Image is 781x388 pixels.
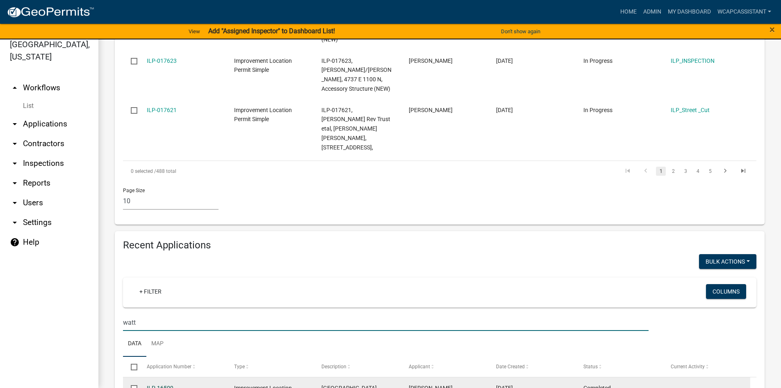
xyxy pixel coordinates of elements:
i: arrow_drop_down [10,119,20,129]
a: wcapcassistant [714,4,774,20]
i: arrow_drop_up [10,83,20,93]
span: Applicant [409,364,430,370]
span: Application Number [147,364,191,370]
a: My Dashboard [665,4,714,20]
a: Home [617,4,640,20]
a: 2 [668,167,678,176]
a: ILP-017621 [147,107,177,113]
a: Map [146,331,168,357]
i: arrow_drop_down [10,158,20,168]
button: Don't show again [498,25,544,38]
span: × [770,24,775,35]
span: Chris Nuttle [409,57,453,64]
i: arrow_drop_down [10,139,20,149]
a: 3 [681,167,690,176]
a: Admin [640,4,665,20]
span: ILP-017621, Jackson Rev Trust etal, Mary Alice, 1426 South Main Street, [321,107,390,151]
datatable-header-cell: Application Number [139,357,226,377]
a: ILP_Street _Cut [671,107,710,113]
span: Current Activity [671,364,705,370]
button: Close [770,25,775,34]
datatable-header-cell: Status [576,357,663,377]
a: Data [123,331,146,357]
span: Description [321,364,346,370]
span: ILP-017623, Nuttle, Chris L/Nuttle, Darren S, 4737 E 1100 N, Accessory Structure (NEW) [321,57,392,92]
a: 4 [693,167,703,176]
span: Status [583,364,598,370]
li: page 4 [692,164,704,178]
button: Columns [706,284,746,299]
a: 5 [705,167,715,176]
i: help [10,237,20,247]
datatable-header-cell: Type [226,357,313,377]
a: go to first page [620,167,635,176]
a: View [185,25,203,38]
span: Type [234,364,245,370]
i: arrow_drop_down [10,198,20,208]
input: Search for applications [123,314,649,331]
a: go to next page [717,167,733,176]
strong: Add "Assigned Inspector" to Dashboard List! [208,27,335,35]
datatable-header-cell: Select [123,357,139,377]
a: 1 [656,167,666,176]
li: page 2 [667,164,679,178]
i: arrow_drop_down [10,218,20,227]
h4: Recent Applications [123,239,756,251]
span: Improvement Location Permit Simple [234,57,292,73]
a: ILP-017623 [147,57,177,64]
a: + Filter [133,284,168,299]
datatable-header-cell: Description [314,357,401,377]
a: go to previous page [638,167,653,176]
a: ILP_INSPECTION [671,57,715,64]
li: page 1 [655,164,667,178]
li: page 3 [679,164,692,178]
i: arrow_drop_down [10,178,20,188]
span: In Progress [583,57,613,64]
span: Date Created [496,364,525,370]
datatable-header-cell: Applicant [401,357,488,377]
span: 07/30/2025 [496,57,513,64]
span: In Progress [583,107,613,113]
li: page 5 [704,164,716,178]
datatable-header-cell: Date Created [488,357,576,377]
button: Bulk Actions [699,254,756,269]
span: Robert Sweet [409,107,453,113]
div: 488 total [123,161,373,181]
span: Improvement Location Permit Simple [234,107,292,123]
a: go to last page [735,167,751,176]
datatable-header-cell: Current Activity [663,357,750,377]
span: 0 selected / [131,168,156,174]
span: 07/30/2025 [496,107,513,113]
